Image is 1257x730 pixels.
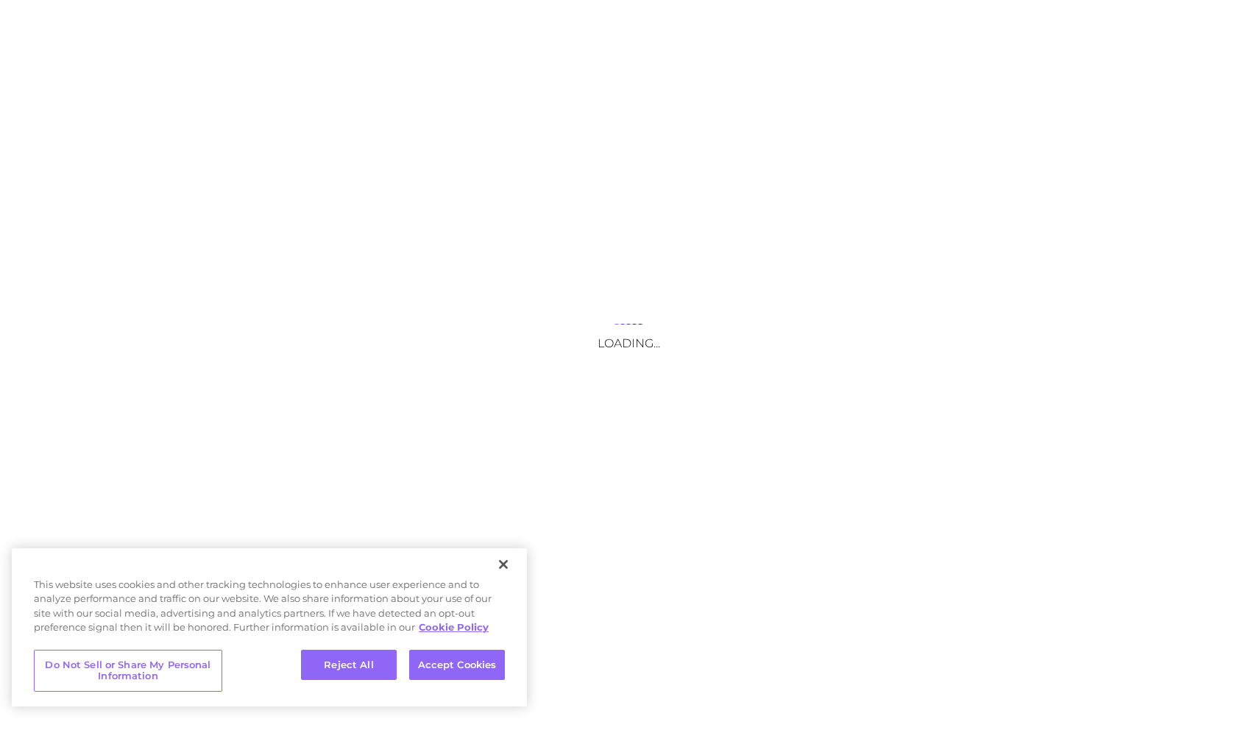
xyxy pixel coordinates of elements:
[409,650,505,681] button: Accept Cookies
[419,621,489,633] a: More information about your privacy, opens in a new tab
[487,548,520,581] button: Close
[301,650,397,681] button: Reject All
[481,336,776,350] h3: Loading...
[12,548,527,706] div: Privacy
[12,578,527,642] div: This website uses cookies and other tracking technologies to enhance user experience and to analy...
[34,650,222,692] button: Do Not Sell or Share My Personal Information
[12,548,527,706] div: Cookie banner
